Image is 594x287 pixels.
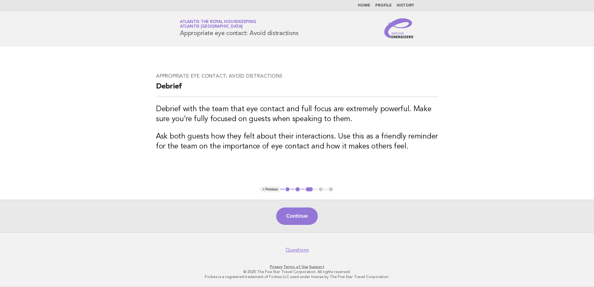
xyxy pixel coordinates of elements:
h3: Debrief with the team that eye contact and full focus are extremely powerful. Make sure you're fu... [156,104,438,124]
p: © 2025 The Five Star Travel Corporation. All rights reserved. [107,269,487,274]
a: Home [358,4,370,7]
a: History [397,4,414,7]
a: Profile [375,4,392,7]
button: 3 [305,186,314,193]
h3: Ask both guests how they felt about their interactions. Use this as a friendly reminder for the t... [156,132,438,152]
span: Atlantis [GEOGRAPHIC_DATA] [180,25,243,29]
a: Questions [286,247,309,253]
h2: Debrief [156,82,438,97]
p: · · [107,264,487,269]
a: Terms of Use [283,265,308,269]
img: Service Energizers [384,18,414,38]
h1: Appropriate eye contact: Avoid distractions [180,20,298,36]
h3: Appropriate eye contact: Avoid distractions [156,73,438,79]
p: Forbes is a registered trademark of Forbes LLC used under license by The Five Star Travel Corpora... [107,274,487,279]
a: Support [309,265,324,269]
a: Atlantis the Royal HousekeepingAtlantis [GEOGRAPHIC_DATA] [180,20,256,29]
button: Continue [276,207,318,225]
button: 1 [285,186,291,193]
button: 2 [295,186,301,193]
a: Privacy [270,265,282,269]
button: < Previous [260,186,280,193]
